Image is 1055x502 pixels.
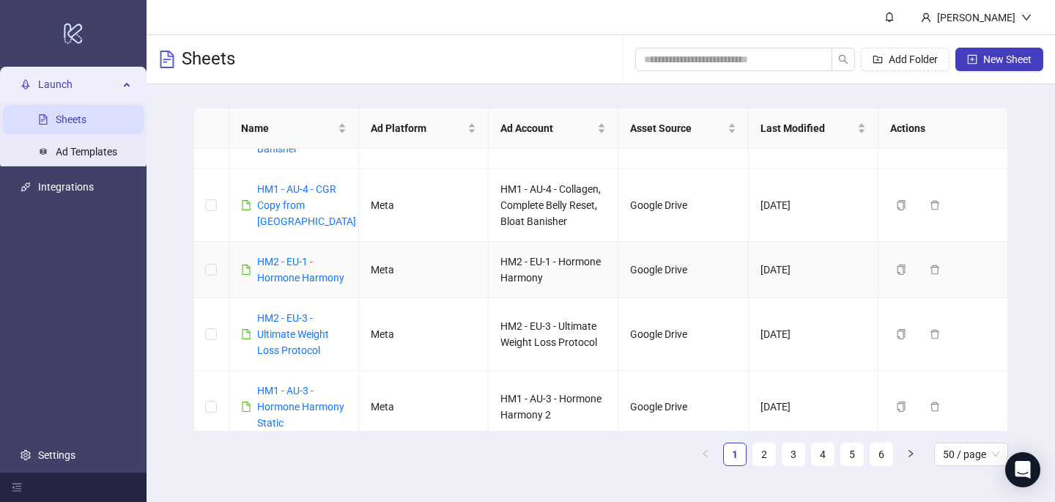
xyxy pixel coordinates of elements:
[896,200,906,210] span: copy
[930,265,940,275] span: delete
[752,443,776,466] li: 2
[838,54,848,64] span: search
[906,449,915,458] span: right
[257,183,356,227] a: HM1 - AU-4 - CGR Copy from [GEOGRAPHIC_DATA]
[967,54,977,64] span: plus-square
[753,443,775,465] a: 2
[618,108,748,149] th: Asset Source
[38,449,75,461] a: Settings
[896,329,906,339] span: copy
[749,108,878,149] th: Last Modified
[630,120,724,136] span: Asset Source
[241,120,335,136] span: Name
[158,51,176,68] span: file-text
[760,120,854,136] span: Last Modified
[873,54,883,64] span: folder-add
[782,443,804,465] a: 3
[840,443,864,466] li: 5
[749,169,878,242] td: [DATE]
[241,200,251,210] span: file
[724,443,746,465] a: 1
[782,443,805,466] li: 3
[723,443,747,466] li: 1
[371,120,464,136] span: Ad Platform
[749,371,878,443] td: [DATE]
[359,298,489,371] td: Meta
[38,181,94,193] a: Integrations
[899,443,922,466] li: Next Page
[257,385,344,429] a: HM1 - AU-3 - Hormone Harmony Static
[359,242,489,298] td: Meta
[182,48,235,71] h3: Sheets
[870,443,893,466] li: 6
[489,298,618,371] td: HM2 - EU-3 - Ultimate Weight Loss Protocol
[489,169,618,242] td: HM1 - AU-4 - Collagen, Complete Belly Reset, Bloat Banisher
[21,79,31,89] span: rocket
[241,265,251,275] span: file
[811,443,834,466] li: 4
[618,242,748,298] td: Google Drive
[841,443,863,465] a: 5
[694,443,717,466] li: Previous Page
[618,298,748,371] td: Google Drive
[870,443,892,465] a: 6
[257,256,344,284] a: HM2 - EU-1 - Hormone Harmony
[1021,12,1032,23] span: down
[921,12,931,23] span: user
[56,146,117,158] a: Ad Templates
[257,312,329,356] a: HM2 - EU-3 - Ultimate Weight Loss Protocol
[229,108,359,149] th: Name
[38,70,119,99] span: Launch
[489,242,618,298] td: HM2 - EU-1 - Hormone Harmony
[861,48,949,71] button: Add Folder
[943,443,999,465] span: 50 / page
[983,53,1032,65] span: New Sheet
[899,443,922,466] button: right
[931,10,1021,26] div: [PERSON_NAME]
[878,108,1008,149] th: Actions
[896,265,906,275] span: copy
[934,443,1008,466] div: Page Size
[812,443,834,465] a: 4
[930,402,940,412] span: delete
[359,371,489,443] td: Meta
[500,120,594,136] span: Ad Account
[694,443,717,466] button: left
[359,108,489,149] th: Ad Platform
[56,114,86,125] a: Sheets
[884,12,895,22] span: bell
[955,48,1043,71] button: New Sheet
[889,53,938,65] span: Add Folder
[12,482,22,492] span: menu-fold
[241,402,251,412] span: file
[618,169,748,242] td: Google Drive
[749,242,878,298] td: [DATE]
[749,298,878,371] td: [DATE]
[489,108,618,149] th: Ad Account
[618,371,748,443] td: Google Drive
[701,449,710,458] span: left
[359,169,489,242] td: Meta
[896,402,906,412] span: copy
[930,329,940,339] span: delete
[930,200,940,210] span: delete
[1005,452,1040,487] div: Open Intercom Messenger
[489,371,618,443] td: HM1 - AU-3 - Hormone Harmony 2
[241,329,251,339] span: file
